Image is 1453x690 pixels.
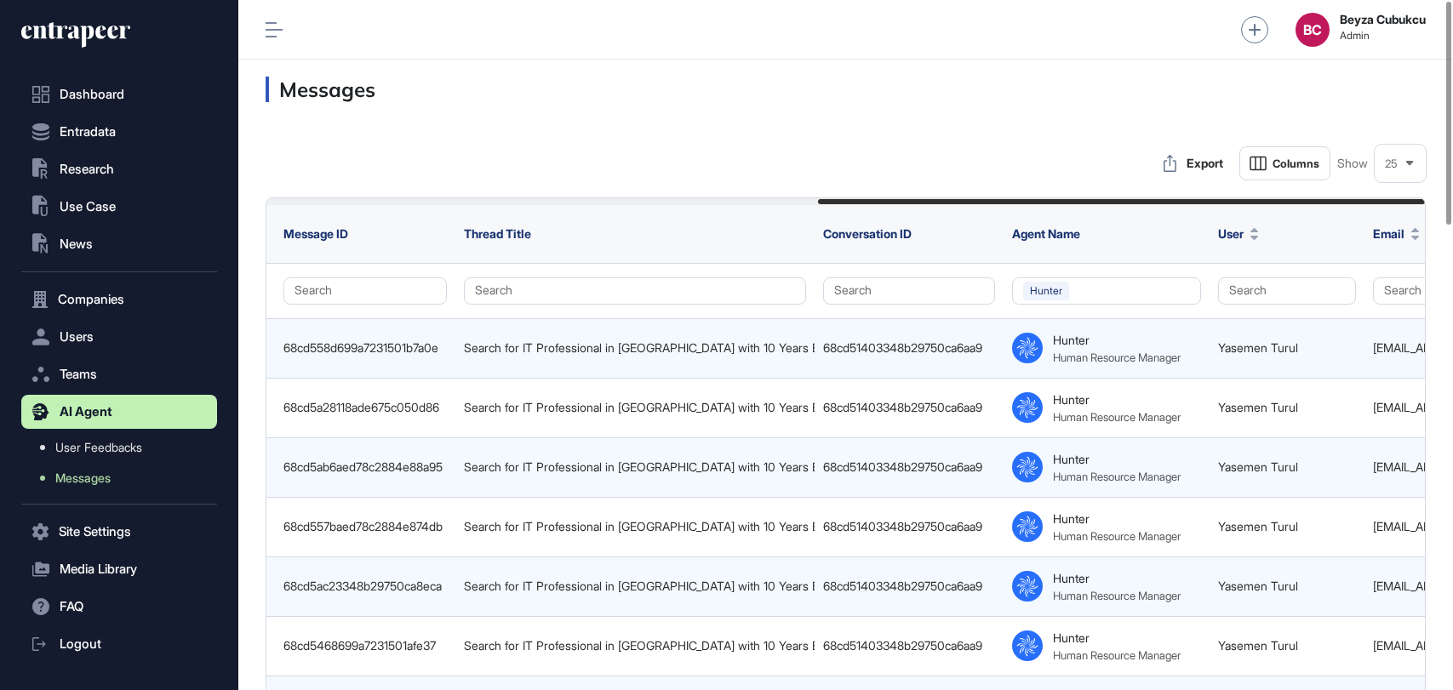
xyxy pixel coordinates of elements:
span: Conversation ID [823,226,912,241]
div: Hunter [1053,571,1090,585]
div: Search for IT Professional in [GEOGRAPHIC_DATA] with 10 Years Experience in Management, AI, and T... [464,520,806,533]
button: Export [1154,146,1233,180]
div: 68cd5ac23348b29750ca8eca [283,579,447,593]
div: Human Resource Manager [1053,410,1181,424]
div: Hunter [1053,511,1090,526]
button: AI Agent [21,395,217,429]
div: Hunter [1053,452,1090,466]
span: Entradata [60,125,116,139]
span: Logout [60,637,101,651]
div: 68cd51403348b29750ca6aa9 [823,639,995,653]
span: Thread Title [464,226,531,241]
span: Agent Name [1012,226,1080,241]
div: 68cd557baed78c2884e874db [283,520,447,533]
span: Teams [60,368,97,381]
span: 25 [1385,157,1398,170]
span: User Feedbacks [55,441,142,454]
button: Hunter [1012,277,1201,305]
div: Human Resource Manager [1053,648,1181,662]
button: Search [283,277,447,305]
span: Media Library [60,562,137,576]
div: Search for IT Professional in [GEOGRAPHIC_DATA] with 10 Years Experience in Management, AI, and T... [464,401,806,414]
a: Logout [21,627,217,661]
div: Human Resource Manager [1053,470,1181,483]
span: Companies [58,293,124,306]
button: Search [823,277,995,305]
span: Show [1337,157,1368,170]
span: User [1218,226,1244,242]
button: Site Settings [21,515,217,549]
a: Yasemen Turul [1218,579,1298,593]
button: Research [21,152,217,186]
a: User Feedbacks [30,432,217,463]
div: 68cd51403348b29750ca6aa9 [823,520,995,533]
span: Research [60,163,114,176]
button: Teams [21,357,217,391]
div: 68cd51403348b29750ca6aa9 [823,460,995,474]
div: 68cd51403348b29750ca6aa9 [823,579,995,593]
div: Human Resource Manager [1053,529,1181,543]
button: User [1218,226,1259,242]
span: FAQ [60,600,83,613]
button: Entradata [21,115,217,149]
span: Use Case [60,200,116,214]
button: FAQ [21,590,217,624]
button: Companies [21,282,217,316]
div: 68cd5a28118ade675c050d86 [283,401,447,414]
div: 68cd558d699a7231501b7a0e [283,341,447,355]
div: Hunter [1053,333,1090,347]
a: Messages [30,463,217,493]
strong: Beyza Cubukcu [1340,13,1426,26]
div: Hunter [1053,392,1090,407]
button: Email [1373,226,1420,242]
button: Media Library [21,552,217,586]
div: 68cd51403348b29750ca6aa9 [823,401,995,414]
span: Admin [1340,30,1426,42]
a: Yasemen Turul [1218,400,1298,414]
span: Users [60,330,94,344]
button: BC [1296,13,1330,47]
a: Yasemen Turul [1218,519,1298,533]
span: Dashboard [60,88,124,101]
a: Yasemen Turul [1218,459,1298,474]
span: AI Agent [60,405,112,419]
a: Yasemen Turul [1218,340,1298,355]
span: Site Settings [59,525,131,539]
button: Columns [1239,146,1330,180]
span: Messages [55,471,111,485]
div: 68cd5468699a7231501afe37 [283,639,447,653]
span: News [60,237,93,251]
div: 68cd5ab6aed78c2884e88a95 [283,460,447,474]
span: Email [1373,226,1404,242]
button: Search [1218,277,1356,305]
button: Use Case [21,190,217,224]
a: Yasemen Turul [1218,638,1298,653]
div: Hunter [1053,630,1090,645]
div: Human Resource Manager [1053,351,1181,364]
div: Search for IT Professional in [GEOGRAPHIC_DATA] with 10 Years Experience in Management, AI, and T... [464,341,806,355]
a: Dashboard [21,77,217,111]
button: Search [464,277,806,305]
h3: Messages [266,77,1426,102]
div: 68cd51403348b29750ca6aa9 [823,341,995,355]
span: Message ID [283,226,348,241]
span: Columns [1273,157,1319,170]
button: Users [21,320,217,354]
div: Search for IT Professional in [GEOGRAPHIC_DATA] with 10 Years Experience in Management, AI, and T... [464,460,806,474]
button: News [21,227,217,261]
div: Human Resource Manager [1053,589,1181,602]
div: Search for IT Professional in [GEOGRAPHIC_DATA] with 10 Years Experience in Management, AI, and T... [464,579,806,593]
div: Search for IT Professional in [GEOGRAPHIC_DATA] with 10 Years Experience in Management, AI, and T... [464,639,806,653]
